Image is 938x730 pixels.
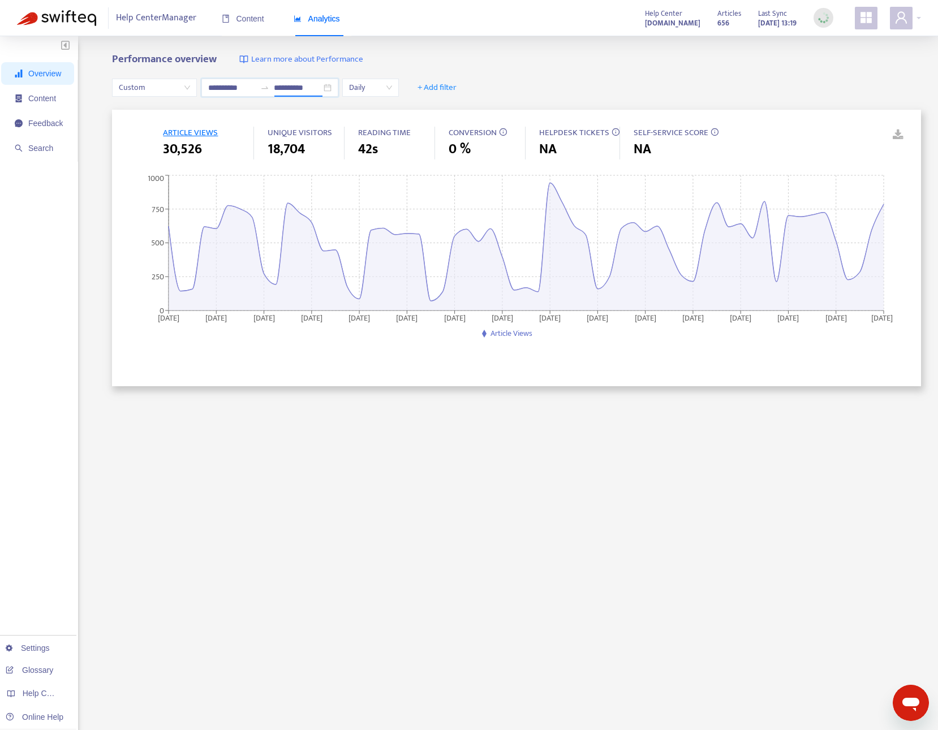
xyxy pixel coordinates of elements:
[449,126,497,140] span: CONVERSION
[397,311,418,324] tspan: [DATE]
[490,327,532,340] span: Article Views
[730,311,752,324] tspan: [DATE]
[260,83,269,92] span: swap-right
[682,311,704,324] tspan: [DATE]
[758,7,787,20] span: Last Sync
[645,16,700,29] a: [DOMAIN_NAME]
[717,7,741,20] span: Articles
[825,311,847,324] tspan: [DATE]
[645,7,682,20] span: Help Center
[28,94,56,103] span: Content
[151,236,164,249] tspan: 500
[294,15,302,23] span: area-chart
[268,139,305,159] span: 18,704
[206,311,227,324] tspan: [DATE]
[540,311,561,324] tspan: [DATE]
[894,11,908,24] span: user
[449,139,471,159] span: 0 %
[119,79,190,96] span: Custom
[758,17,797,29] strong: [DATE] 13:19
[268,126,332,140] span: UNIQUE VISITORS
[893,685,929,721] iframe: Button to launch messaging window
[15,70,23,77] span: signal
[492,311,513,324] tspan: [DATE]
[301,311,322,324] tspan: [DATE]
[158,311,179,324] tspan: [DATE]
[222,15,230,23] span: book
[635,311,656,324] tspan: [DATE]
[409,79,465,97] button: + Add filter
[28,144,53,153] span: Search
[239,55,248,64] img: image-link
[358,126,411,140] span: READING TIME
[6,712,63,722] a: Online Help
[15,119,23,127] span: message
[418,81,457,94] span: + Add filter
[260,83,269,92] span: to
[634,139,651,159] span: NA
[251,53,363,66] span: Learn more about Performance
[152,270,164,283] tspan: 250
[116,7,196,29] span: Help Center Manager
[871,311,893,324] tspan: [DATE]
[148,172,164,185] tspan: 1000
[222,14,264,23] span: Content
[349,311,371,324] tspan: [DATE]
[15,144,23,152] span: search
[587,311,609,324] tspan: [DATE]
[294,14,340,23] span: Analytics
[15,94,23,102] span: container
[28,69,61,78] span: Overview
[349,79,392,96] span: Daily
[539,126,609,140] span: HELPDESK TICKETS
[717,17,729,29] strong: 656
[160,304,164,317] tspan: 0
[163,126,218,140] span: ARTICLE VIEWS
[358,139,378,159] span: 42s
[645,17,700,29] strong: [DOMAIN_NAME]
[253,311,275,324] tspan: [DATE]
[112,50,217,68] b: Performance overview
[28,119,63,128] span: Feedback
[6,666,53,675] a: Glossary
[634,126,708,140] span: SELF-SERVICE SCORE
[859,11,873,24] span: appstore
[239,53,363,66] a: Learn more about Performance
[17,10,96,26] img: Swifteq
[778,311,799,324] tspan: [DATE]
[816,11,831,25] img: sync_loading.0b5143dde30e3a21642e.gif
[539,139,557,159] span: NA
[6,643,50,653] a: Settings
[163,139,202,159] span: 30,526
[444,311,466,324] tspan: [DATE]
[23,689,69,698] span: Help Centers
[152,202,164,215] tspan: 750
